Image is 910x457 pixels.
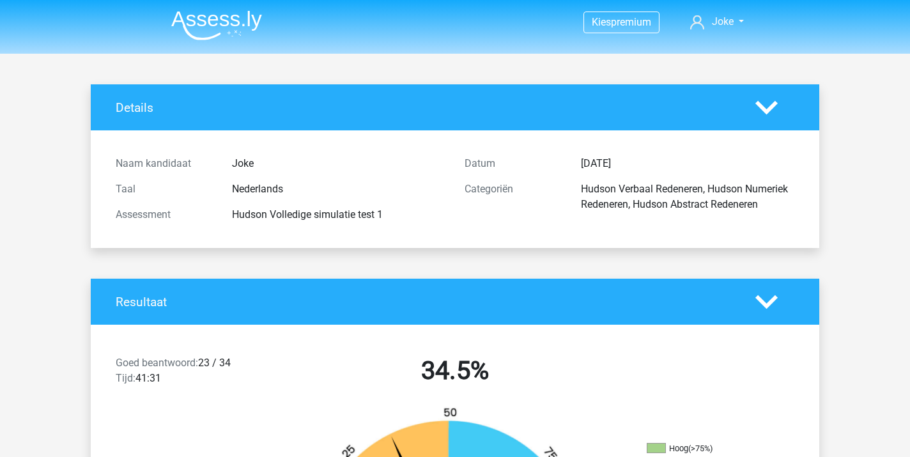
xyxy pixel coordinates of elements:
[222,207,455,222] div: Hudson Volledige simulatie test 1
[455,156,571,171] div: Datum
[571,156,804,171] div: [DATE]
[116,357,198,369] span: Goed beantwoord:
[222,156,455,171] div: Joke
[455,182,571,212] div: Categoriën
[116,372,135,384] span: Tijd:
[647,443,775,454] li: Hoog
[571,182,804,212] div: Hudson Verbaal Redeneren, Hudson Numeriek Redeneren, Hudson Abstract Redeneren
[106,207,222,222] div: Assessment
[685,14,749,29] a: Joke
[106,182,222,197] div: Taal
[171,10,262,40] img: Assessly
[290,355,620,386] h2: 34.5%
[584,13,659,31] a: Kiespremium
[611,16,651,28] span: premium
[106,355,281,391] div: 23 / 34 41:31
[116,100,736,115] h4: Details
[116,295,736,309] h4: Resultaat
[688,444,713,453] div: (>75%)
[222,182,455,197] div: Nederlands
[106,156,222,171] div: Naam kandidaat
[712,15,734,27] span: Joke
[592,16,611,28] span: Kies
